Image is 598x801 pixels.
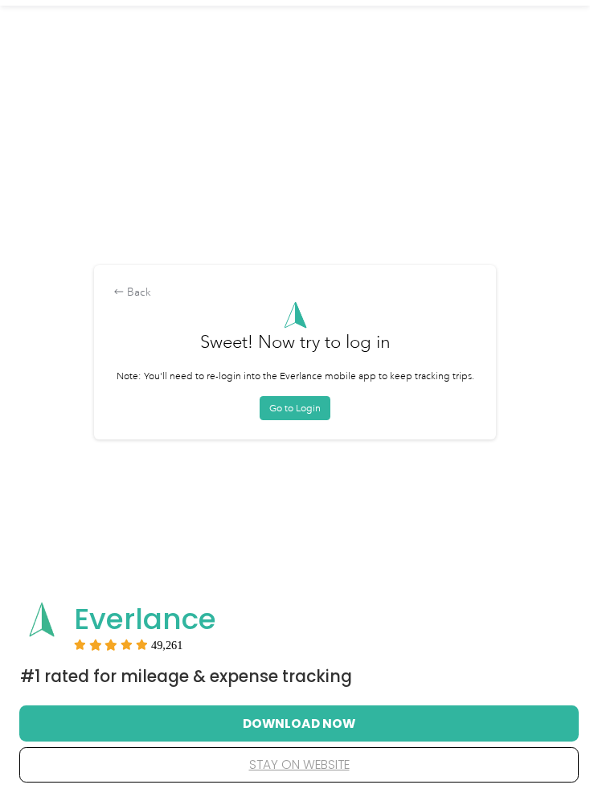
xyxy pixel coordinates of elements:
[45,748,553,782] button: stay on website
[45,706,553,740] button: Download Now
[117,370,474,384] p: Note: You'll need to re-login into the Everlance mobile app to keep tracking trips.
[260,396,330,420] button: Go to Login
[74,599,216,640] span: Everlance
[74,639,183,650] div: Rating:5 stars
[200,329,391,370] h3: Sweet! Now try to log in
[113,284,477,301] div: Back
[151,640,183,650] span: User reviews count
[20,665,352,688] span: #1 Rated for Mileage & Expense Tracking
[20,598,63,641] img: App logo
